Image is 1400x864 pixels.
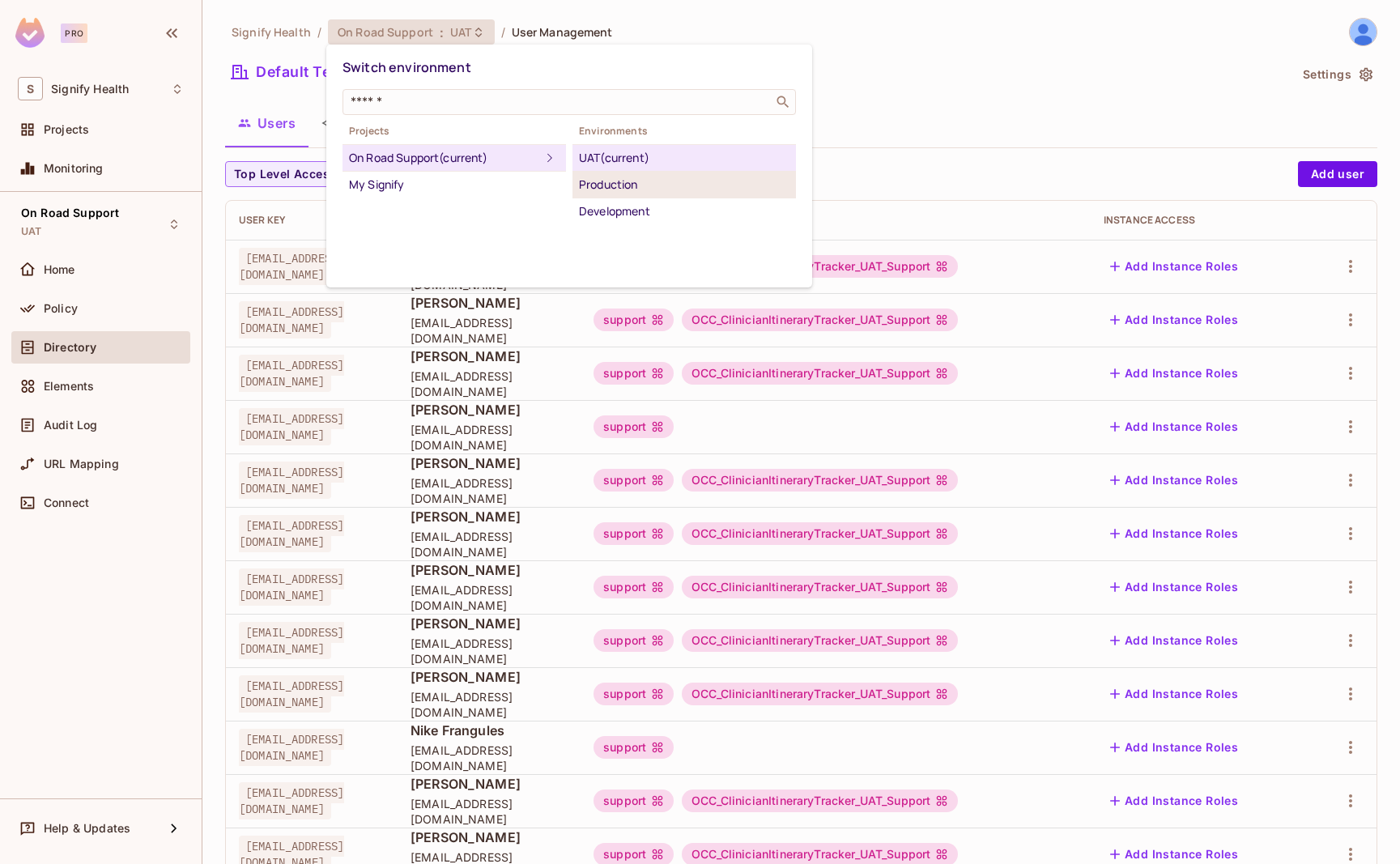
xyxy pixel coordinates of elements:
div: Production [579,175,789,194]
span: Projects [343,125,566,138]
span: Switch environment [343,58,471,76]
div: Development [579,202,789,221]
div: On Road Support (current) [349,148,540,168]
span: Environments [572,125,796,138]
div: My Signify [349,175,560,194]
div: UAT (current) [579,148,789,168]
